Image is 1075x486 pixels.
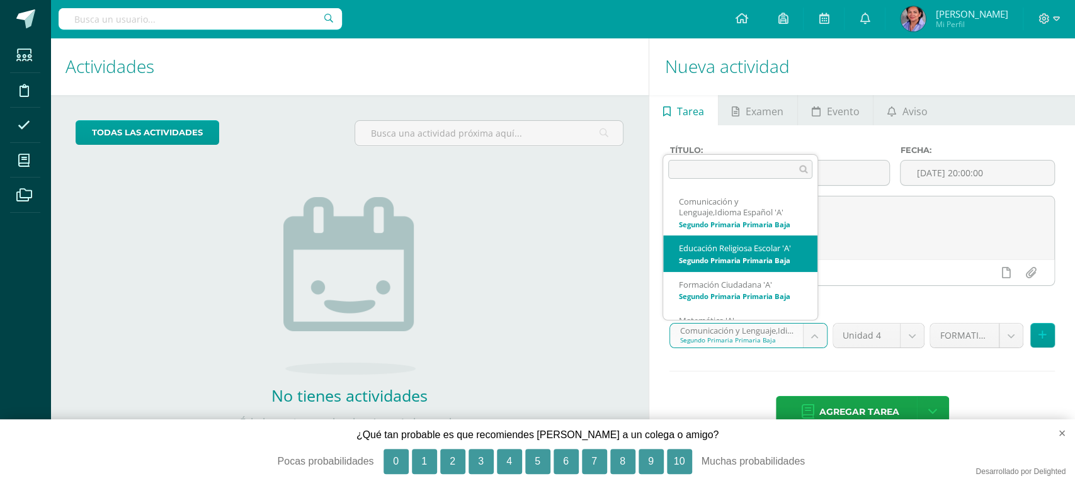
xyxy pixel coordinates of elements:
div: Educación Religiosa Escolar 'A' [679,243,802,254]
div: Matemática 'A' [679,315,802,326]
div: Segundo Primaria Primaria Baja [679,257,802,264]
div: Formación Ciudadana 'A' [679,280,802,290]
div: Segundo Primaria Primaria Baja [679,293,802,300]
div: Comunicación y Lenguaje,Idioma Español 'A' [679,196,802,218]
div: Segundo Primaria Primaria Baja [679,221,802,228]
